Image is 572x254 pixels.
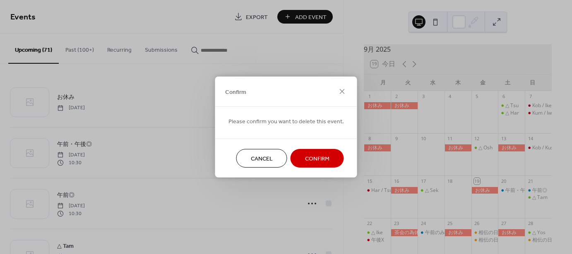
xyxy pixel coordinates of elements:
span: Please confirm you want to delete this event. [228,117,344,126]
button: Cancel [236,149,287,168]
span: Confirm [305,155,329,163]
span: Confirm [225,88,246,96]
button: Confirm [291,149,344,168]
span: Cancel [251,155,273,163]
